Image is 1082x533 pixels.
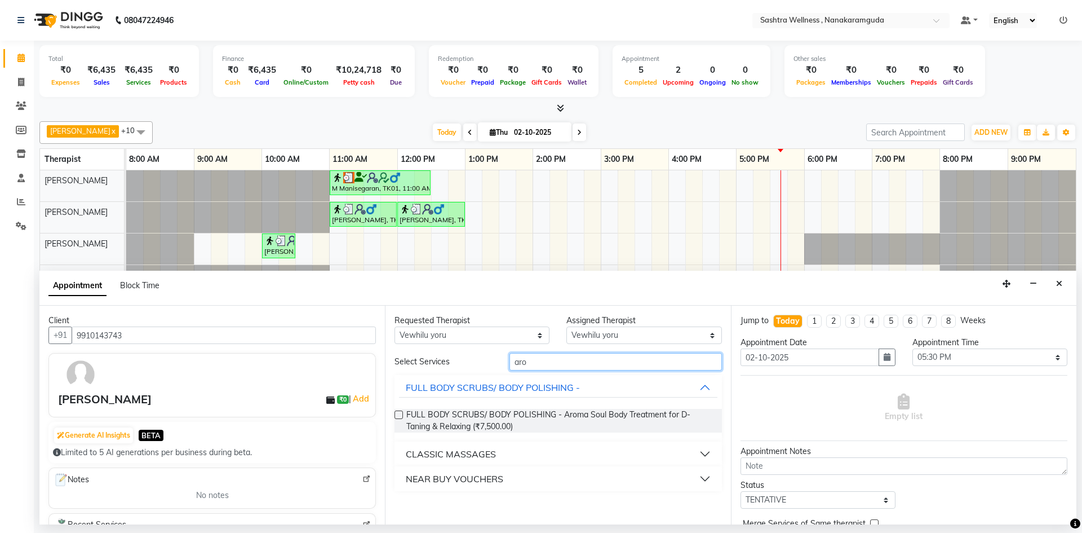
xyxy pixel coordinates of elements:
span: Gift Cards [529,78,565,86]
span: Sales [91,78,113,86]
span: [PERSON_NAME] [50,126,110,135]
span: Completed [622,78,660,86]
li: 7 [922,315,937,328]
input: Search by Name/Mobile/Email/Code [72,327,376,344]
span: No show [729,78,761,86]
input: yyyy-mm-dd [740,349,879,366]
span: BETA [139,430,163,441]
div: Appointment Time [912,337,1067,349]
a: x [110,126,116,135]
span: Online/Custom [281,78,331,86]
div: M Manisegaran, TK01, 11:00 AM-12:30 PM, CLASSIC MASSAGES -Deep Tissue Massage (90 mins ) [331,172,429,193]
div: ₹0 [565,64,589,77]
a: 3:00 PM [601,151,637,168]
span: Cash [222,78,243,86]
span: Block Time [120,280,159,290]
div: Finance [222,54,406,64]
div: 5 [622,64,660,77]
span: Voucher [438,78,468,86]
input: 2025-10-02 [511,124,567,141]
a: 8:00 AM [126,151,162,168]
div: FULL BODY SCRUBS/ BODY POLISHING - [406,381,580,394]
span: Today [433,124,461,141]
div: ₹0 [908,64,940,77]
li: 8 [941,315,956,328]
span: Memberships [828,78,874,86]
div: ₹0 [281,64,331,77]
div: ₹0 [497,64,529,77]
a: 12:00 PM [398,151,438,168]
span: [PERSON_NAME] [45,239,108,249]
a: 11:00 AM [330,151,370,168]
li: 1 [807,315,822,328]
div: Appointment Date [740,337,895,349]
div: 2 [660,64,697,77]
button: Close [1051,275,1067,293]
a: 4:00 PM [669,151,704,168]
li: 3 [845,315,860,328]
div: ₹10,24,718 [331,64,386,77]
div: ₹0 [529,64,565,77]
span: Packages [793,78,828,86]
button: FULL BODY SCRUBS/ BODY POLISHING - [399,377,717,398]
div: Other sales [793,54,976,64]
div: ₹6,435 [83,64,120,77]
img: avatar [64,358,97,391]
a: 9:00 AM [194,151,230,168]
div: CLASSIC MASSAGES [406,447,496,461]
span: No notes [196,490,229,501]
div: ₹0 [438,64,468,77]
span: Wallet [565,78,589,86]
div: ₹6,435 [120,64,157,77]
img: logo [29,5,106,36]
div: [PERSON_NAME], TK03, 12:00 PM-01:00 PM, CLASSIC MASSAGES -Neck and Back & Shoulder ( 60 mins ) [398,204,464,225]
div: Total [48,54,190,64]
span: Expenses [48,78,83,86]
span: Vouchers [874,78,908,86]
a: 8:00 PM [940,151,975,168]
input: Search by service name [509,353,722,371]
div: Client [48,315,376,327]
button: +91 [48,327,72,344]
div: ₹0 [48,64,83,77]
button: ADD NEW [972,125,1010,140]
span: Recent Services [54,518,126,532]
a: 5:00 PM [737,151,772,168]
span: Therapist [45,154,81,164]
a: Add [351,392,371,406]
a: 2:00 PM [533,151,569,168]
span: Ongoing [697,78,729,86]
span: Due [387,78,405,86]
span: Notes [54,473,89,487]
div: Requested Therapist [394,315,549,327]
div: NEAR BUY VOUCHERS [406,472,503,486]
div: Jump to [740,315,769,327]
div: Select Services [386,356,500,368]
li: 4 [864,315,879,328]
button: NEAR BUY VOUCHERS [399,469,717,489]
div: 0 [697,64,729,77]
div: Limited to 5 AI generations per business during beta. [53,447,371,459]
div: ₹0 [157,64,190,77]
span: [PERSON_NAME] [45,175,108,186]
div: Assigned Therapist [566,315,721,327]
div: ₹0 [828,64,874,77]
span: Products [157,78,190,86]
span: Empty list [885,394,923,422]
div: 0 [729,64,761,77]
li: 2 [826,315,841,328]
input: Search Appointment [866,124,965,141]
div: ₹0 [940,64,976,77]
div: ₹0 [468,64,497,77]
span: ₹0 [337,395,349,404]
b: 08047224946 [124,5,174,36]
span: Thu [487,128,511,136]
div: [PERSON_NAME], TK05, 10:00 AM-10:30 AM, HAIR CUT FOR MEN -[PERSON_NAME] Design [263,235,294,257]
span: Anu [45,270,59,280]
div: [PERSON_NAME], TK02, 11:00 AM-12:00 PM, CLASSIC MASSAGES -Deep Tissue Massage ( 60 mins ) [331,204,396,225]
button: CLASSIC MASSAGES [399,444,717,464]
div: Weeks [960,315,986,327]
div: ₹0 [793,64,828,77]
span: Card [252,78,272,86]
a: 10:00 AM [262,151,303,168]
